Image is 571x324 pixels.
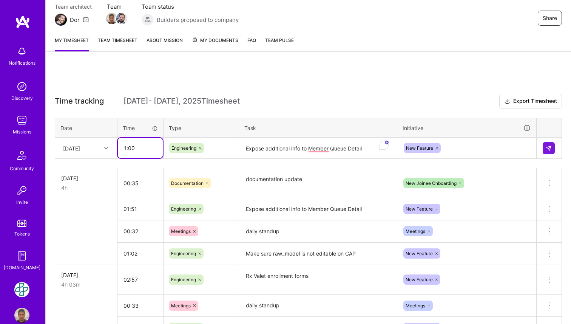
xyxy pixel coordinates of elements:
img: discovery [14,79,29,94]
span: Team status [142,3,239,11]
img: Team Architect [55,14,67,26]
span: Meetings [406,228,425,234]
span: New Feature [406,206,433,212]
div: Invite [16,198,28,206]
div: 4h 03m [61,281,111,288]
img: Builders proposed to company [142,14,154,26]
textarea: Rx Valet enrollment forms [240,266,396,294]
a: My Documents [192,36,238,51]
a: FAQ [247,36,256,51]
input: HH:MM [117,243,163,264]
textarea: To enrich screen reader interactions, please activate Accessibility in Grammarly extension settings [240,138,396,158]
i: icon Mail [83,17,89,23]
a: Team timesheet [98,36,137,51]
div: Initiative [403,124,531,132]
input: HH:MM [117,199,163,219]
img: Community [13,146,31,164]
span: Share [543,14,557,22]
span: Documentation [171,180,204,186]
textarea: Make sure raw_model is not editable on CAP [240,243,396,264]
div: 4h [61,184,111,192]
div: Dor [70,16,80,24]
div: null [543,142,556,154]
div: Community [10,164,34,172]
span: Engineering [171,206,196,212]
span: Engineering [171,145,196,151]
span: Engineering [171,251,196,256]
button: Export Timesheet [499,94,562,109]
span: Builders proposed to company [157,16,239,24]
textarea: Expose additional info to Member Queue Detail [240,199,396,220]
a: About Mission [147,36,183,51]
div: Notifications [9,59,35,67]
textarea: daily standup [240,221,396,242]
img: Invite [14,183,29,198]
span: Engineering [171,277,196,282]
a: User Avatar [12,308,31,323]
img: teamwork [14,113,29,128]
span: New Joinee Onboarding [406,180,457,186]
img: Submit [546,145,552,151]
img: logo [15,15,30,29]
button: Share [538,11,562,26]
img: guide book [14,248,29,264]
a: Team Pulse [265,36,294,51]
span: [DATE] - [DATE] , 2025 Timesheet [123,96,240,106]
th: Task [239,118,397,138]
input: HH:MM [118,138,163,158]
img: Team Member Avatar [116,13,127,24]
span: Meetings [171,228,191,234]
i: icon Chevron [104,146,108,150]
div: [DATE] [63,144,80,152]
i: icon Download [504,98,510,105]
span: Team Pulse [265,37,294,43]
div: Time [123,124,158,132]
textarea: documentation update [240,169,396,197]
th: Date [55,118,117,138]
textarea: daily standup [240,295,396,316]
div: Missions [13,128,31,136]
img: Counter Health: Team for Counter Health [14,282,29,297]
span: Team [107,3,127,11]
a: Team Member Avatar [117,12,127,25]
span: New Feature [406,251,433,256]
span: Meetings [171,303,191,308]
div: [DATE] [61,174,111,182]
input: HH:MM [117,296,163,316]
img: User Avatar [14,308,29,323]
img: tokens [17,220,26,227]
div: [DATE] [61,271,111,279]
th: Type [164,118,239,138]
input: HH:MM [117,221,163,241]
a: Counter Health: Team for Counter Health [12,282,31,297]
span: New Feature [406,145,433,151]
span: My Documents [192,36,238,45]
span: Time tracking [55,96,104,106]
a: Team Member Avatar [107,12,117,25]
a: My timesheet [55,36,89,51]
div: [DOMAIN_NAME] [4,264,40,271]
img: Team Member Avatar [106,13,117,24]
span: Meetings [406,303,425,308]
span: Team architect [55,3,92,11]
div: Tokens [14,230,30,238]
input: HH:MM [117,270,163,290]
input: HH:MM [117,173,163,193]
div: Discovery [11,94,33,102]
img: bell [14,44,29,59]
span: New Feature [406,277,433,282]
